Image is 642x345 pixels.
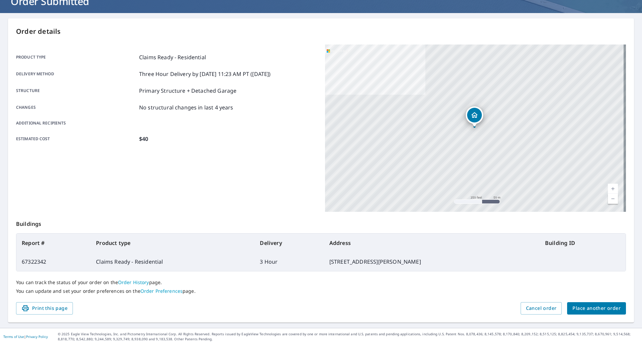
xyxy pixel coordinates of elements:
span: Print this page [21,304,68,313]
a: Privacy Policy [26,334,48,339]
button: Cancel order [521,302,562,315]
p: Additional recipients [16,120,136,126]
p: Primary Structure + Detached Garage [139,87,236,95]
p: Delivery method [16,70,136,78]
th: Delivery [254,234,324,252]
p: Structure [16,87,136,95]
span: Place another order [572,304,621,313]
span: Cancel order [526,304,557,313]
p: Three Hour Delivery by [DATE] 11:23 AM PT ([DATE]) [139,70,271,78]
td: [STREET_ADDRESS][PERSON_NAME] [324,252,540,271]
td: 3 Hour [254,252,324,271]
p: No structural changes in last 4 years [139,103,233,111]
p: Changes [16,103,136,111]
button: Place another order [567,302,626,315]
th: Building ID [540,234,626,252]
th: Report # [16,234,91,252]
a: Order Preferences [140,288,183,294]
td: 67322342 [16,252,91,271]
p: Order details [16,26,626,36]
p: You can track the status of your order on the page. [16,279,626,285]
div: Dropped pin, building 1, Residential property, 489 Brickingham Dr Saint Peters, MO 63376 [466,106,483,127]
p: Claims Ready - Residential [139,53,206,61]
a: Order History [118,279,149,285]
a: Terms of Use [3,334,24,339]
th: Address [324,234,540,252]
p: $40 [139,135,148,143]
p: Product type [16,53,136,61]
p: © 2025 Eagle View Technologies, Inc. and Pictometry International Corp. All Rights Reserved. Repo... [58,332,639,342]
p: You can update and set your order preferences on the page. [16,288,626,294]
p: Buildings [16,212,626,233]
a: Current Level 17, Zoom In [608,184,618,194]
th: Product type [91,234,254,252]
p: | [3,335,48,339]
button: Print this page [16,302,73,315]
p: Estimated cost [16,135,136,143]
td: Claims Ready - Residential [91,252,254,271]
a: Current Level 17, Zoom Out [608,194,618,204]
